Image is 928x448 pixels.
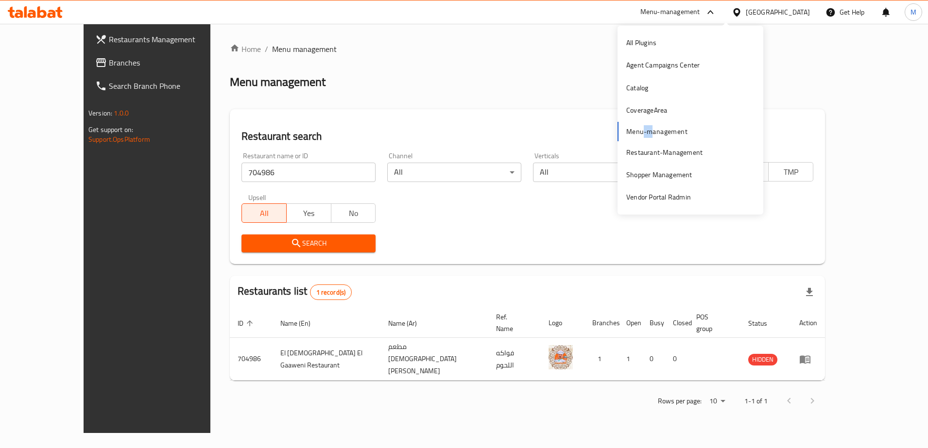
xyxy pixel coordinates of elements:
[626,147,703,158] div: Restaurant-Management
[380,338,488,381] td: مطعم [DEMOGRAPHIC_DATA] [PERSON_NAME]
[331,203,376,223] button: No
[87,74,239,98] a: Search Branch Phone
[265,43,268,55] li: /
[310,288,352,297] span: 1 record(s)
[272,43,337,55] span: Menu management
[335,206,372,220] span: No
[799,353,817,365] div: Menu
[626,105,667,116] div: CoverageArea
[87,28,239,51] a: Restaurants Management
[748,354,777,365] span: HIDDEN
[286,203,331,223] button: Yes
[230,43,261,55] a: Home
[658,395,702,407] p: Rows per page:
[748,354,777,365] div: HIDDEN
[114,107,129,119] span: 1.0.0
[642,308,665,338] th: Busy
[584,338,619,381] td: 1
[280,317,323,329] span: Name (En)
[626,192,691,202] div: Vendor Portal Radmin
[241,163,376,182] input: Search for restaurant name or ID..
[665,338,688,381] td: 0
[109,33,231,45] span: Restaurants Management
[273,338,380,381] td: El [DEMOGRAPHIC_DATA] El Gaaweni Restaurant
[241,234,376,252] button: Search
[791,308,825,338] th: Action
[640,6,700,18] div: Menu-management
[230,338,273,381] td: 704986
[88,107,112,119] span: Version:
[619,338,642,381] td: 1
[584,308,619,338] th: Branches
[748,317,780,329] span: Status
[88,133,150,146] a: Support.OpsPlatform
[541,308,584,338] th: Logo
[705,394,729,409] div: Rows per page:
[109,57,231,68] span: Branches
[533,163,667,182] div: All
[696,311,729,334] span: POS group
[249,237,368,249] span: Search
[246,206,283,220] span: All
[310,284,352,300] div: Total records count
[642,338,665,381] td: 0
[549,345,573,369] img: El Muslim El Gaaweni Restaurant
[665,308,688,338] th: Closed
[744,395,768,407] p: 1-1 of 1
[238,284,352,300] h2: Restaurants list
[798,281,821,304] div: Export file
[87,51,239,74] a: Branches
[773,165,809,179] span: TMP
[768,162,813,182] button: TMP
[619,308,642,338] th: Open
[230,74,326,90] h2: Menu management
[88,123,133,136] span: Get support on:
[488,338,541,381] td: فواكه اللحوم
[238,317,256,329] span: ID
[230,43,825,55] nav: breadcrumb
[291,206,327,220] span: Yes
[626,60,700,70] div: Agent Campaigns Center
[496,311,529,334] span: Ref. Name
[109,80,231,92] span: Search Branch Phone
[248,194,266,200] label: Upsell
[746,7,810,17] div: [GEOGRAPHIC_DATA]
[387,163,521,182] div: All
[911,7,916,17] span: M
[626,37,656,48] div: All Plugins
[230,308,825,381] table: enhanced table
[626,83,648,93] div: Catalog
[241,203,287,223] button: All
[388,317,430,329] span: Name (Ar)
[626,169,692,180] div: Shopper Management
[241,129,813,144] h2: Restaurant search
